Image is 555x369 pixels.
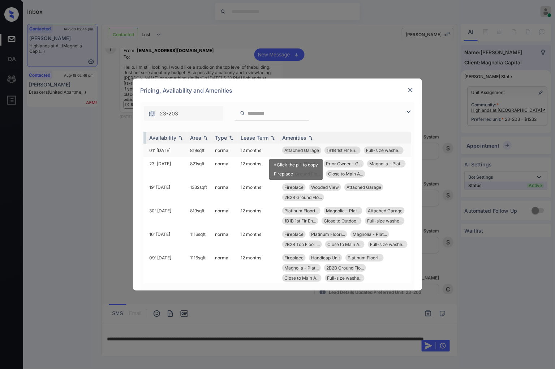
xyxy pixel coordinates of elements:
[177,135,184,140] img: sorting
[326,161,362,166] span: Prior Owner - G...
[274,171,318,177] div: Fireplace
[284,218,316,224] span: 1B1B 1st Flr En...
[238,228,279,251] td: 12 months
[284,195,322,200] span: 2B2B Ground Flo...
[284,184,304,190] span: Fireplace
[369,161,404,166] span: Magnolia - Plat...
[238,204,279,228] td: 12 months
[284,275,319,281] span: Close to Main A...
[284,255,304,260] span: Fireplace
[212,251,238,285] td: normal
[187,144,212,157] td: 819 sqft
[133,79,422,102] div: Pricing, Availability and Amenities
[202,135,209,140] img: sorting
[228,135,235,140] img: sorting
[146,157,187,181] td: 23' [DATE]
[404,107,413,116] img: icon-zuma
[353,232,387,237] span: Magnolia - Plat...
[311,184,339,190] span: Wooded View
[215,135,227,141] div: Type
[311,255,340,260] span: Handicap Unit
[146,204,187,228] td: 30' [DATE]
[407,86,414,94] img: close
[238,181,279,204] td: 12 months
[324,218,360,224] span: Close to Outdoo...
[240,110,245,116] img: icon-zuma
[238,157,279,181] td: 12 months
[284,148,319,153] span: Attached Garage
[366,148,401,153] span: Full-size washe...
[326,208,360,213] span: Magnolia - Plat...
[348,255,382,260] span: Platinum Floori...
[368,208,403,213] span: Attached Garage
[187,204,212,228] td: 819 sqft
[146,181,187,204] td: 19' [DATE]
[187,228,212,251] td: 1116 sqft
[212,228,238,251] td: normal
[212,181,238,204] td: normal
[370,242,405,247] span: Full-size washe...
[212,204,238,228] td: normal
[307,135,314,140] img: sorting
[146,144,187,157] td: 01' [DATE]
[326,265,364,271] span: 2B2B Ground Flo...
[327,148,358,153] span: 1B1B 1st Flr En...
[284,242,320,247] span: 2B2B Top Floor ...
[146,251,187,285] td: 09' [DATE]
[212,144,238,157] td: normal
[311,232,345,237] span: Platinum Floori...
[146,228,187,251] td: 16' [DATE]
[241,135,268,141] div: Lease Term
[284,232,304,237] span: Fireplace
[284,208,318,213] span: Platinum Floori...
[238,251,279,285] td: 12 months
[238,144,279,157] td: 12 months
[212,157,238,181] td: normal
[327,242,362,247] span: Close to Main A...
[367,218,403,224] span: Full-size washe...
[187,157,212,181] td: 821 sqft
[284,265,319,271] span: Magnolia - Plat...
[328,171,363,177] span: Close to Main A...
[269,135,276,140] img: sorting
[187,181,212,204] td: 1332 sqft
[274,162,318,168] div: *Click the pill to copy
[327,275,362,281] span: Full-size washe...
[282,135,306,141] div: Amenities
[347,184,381,190] span: Attached Garage
[190,135,201,141] div: Area
[160,110,178,118] span: 23-203
[149,135,176,141] div: Availability
[187,251,212,285] td: 1116 sqft
[148,110,155,117] img: icon-zuma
